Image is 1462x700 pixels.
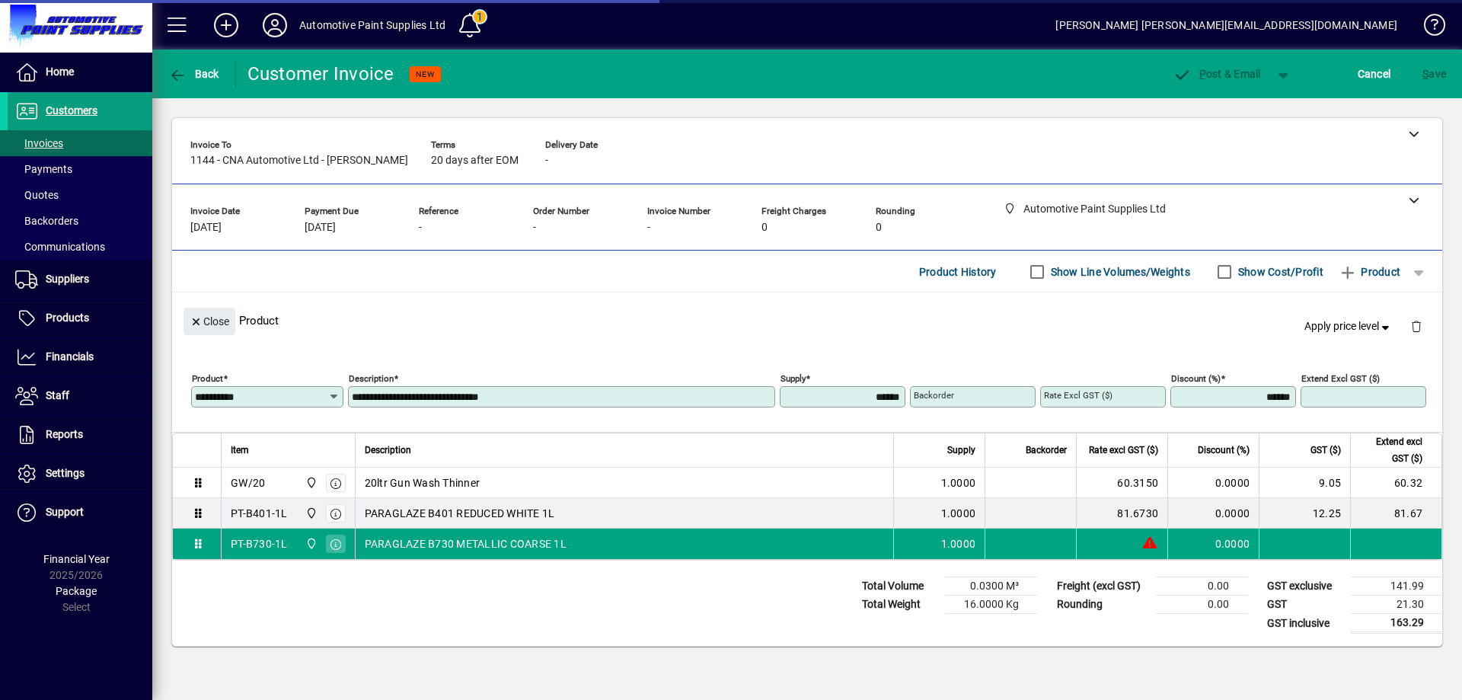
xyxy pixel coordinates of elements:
div: GW/20 [231,475,265,491]
span: Apply price level [1304,318,1393,334]
button: Product History [913,258,1003,286]
span: Extend excl GST ($) [1360,433,1422,467]
span: Package [56,585,97,597]
a: Backorders [8,208,152,234]
span: 1.0000 [941,536,976,551]
a: Products [8,299,152,337]
a: Invoices [8,130,152,156]
td: 21.30 [1351,596,1442,614]
a: Home [8,53,152,91]
span: ave [1422,62,1446,86]
span: Communications [15,241,105,253]
span: Cancel [1358,62,1391,86]
td: 12.25 [1259,498,1350,529]
span: P [1199,68,1206,80]
span: PARAGLAZE B401 REDUCED WHITE 1L [365,506,555,521]
td: Freight (excl GST) [1049,577,1156,596]
span: 20 days after EOM [431,155,519,167]
button: Save [1419,60,1450,88]
span: Suppliers [46,273,89,285]
button: Post & Email [1165,60,1269,88]
span: Payments [15,163,72,175]
span: Rate excl GST ($) [1089,442,1158,459]
td: GST inclusive [1259,614,1351,633]
app-page-header-button: Delete [1398,319,1435,333]
span: Close [190,309,229,334]
span: Back [168,68,219,80]
td: 0.0300 M³ [946,577,1037,596]
span: Automotive Paint Supplies Ltd [302,475,319,491]
a: Communications [8,234,152,260]
span: Financial Year [43,553,110,565]
span: Invoices [15,137,63,149]
span: 20ltr Gun Wash Thinner [365,475,480,491]
span: Customers [46,104,97,117]
div: PT-B401-1L [231,506,288,521]
span: PARAGLAZE B730 METALLIC COARSE 1L [365,536,567,551]
td: 0.0000 [1167,498,1259,529]
mat-label: Supply [780,373,806,384]
button: Back [164,60,223,88]
div: Automotive Paint Supplies Ltd [299,13,445,37]
span: 1144 - CNA Automotive Ltd - [PERSON_NAME] [190,155,408,167]
span: Product History [919,260,997,284]
button: Add [202,11,251,39]
td: GST [1259,596,1351,614]
button: Delete [1398,308,1435,344]
a: Settings [8,455,152,493]
span: Reports [46,428,83,440]
span: NEW [416,69,435,79]
div: 81.6730 [1086,506,1158,521]
mat-label: Rate excl GST ($) [1044,390,1112,401]
td: 81.67 [1350,498,1441,529]
span: Supply [947,442,975,459]
mat-label: Extend excl GST ($) [1301,373,1380,384]
app-page-header-button: Back [152,60,236,88]
a: Payments [8,156,152,182]
span: Support [46,506,84,518]
span: Products [46,312,89,324]
div: Product [172,292,1442,348]
a: Knowledge Base [1413,3,1443,53]
span: S [1422,68,1428,80]
button: Profile [251,11,299,39]
mat-label: Backorder [914,390,954,401]
span: GST ($) [1310,442,1341,459]
span: Financials [46,350,94,363]
td: 0.00 [1156,596,1247,614]
span: 0 [761,222,768,234]
span: Item [231,442,249,459]
span: - [419,222,422,234]
span: Backorders [15,215,78,227]
div: 60.3150 [1086,475,1158,491]
td: 9.05 [1259,468,1350,498]
button: Apply price level [1298,313,1399,340]
button: Cancel [1354,60,1395,88]
div: [PERSON_NAME] [PERSON_NAME][EMAIL_ADDRESS][DOMAIN_NAME] [1055,13,1397,37]
span: - [533,222,536,234]
span: [DATE] [305,222,336,234]
a: Quotes [8,182,152,208]
button: Product [1331,258,1408,286]
span: 1.0000 [941,475,976,491]
span: - [647,222,650,234]
td: 0.00 [1156,577,1247,596]
mat-label: Description [349,373,394,384]
span: Backorder [1026,442,1067,459]
span: [DATE] [190,222,222,234]
span: Quotes [15,189,59,201]
span: - [545,155,548,167]
span: 0 [876,222,882,234]
a: Suppliers [8,261,152,299]
span: Discount (%) [1198,442,1250,459]
a: Staff [8,377,152,415]
button: Close [184,308,235,335]
td: 163.29 [1351,614,1442,633]
span: Automotive Paint Supplies Ltd [302,505,319,522]
mat-label: Discount (%) [1171,373,1221,384]
div: PT-B730-1L [231,536,288,551]
span: 1.0000 [941,506,976,521]
span: ost & Email [1173,68,1261,80]
td: Total Weight [854,596,946,614]
label: Show Cost/Profit [1235,264,1323,280]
